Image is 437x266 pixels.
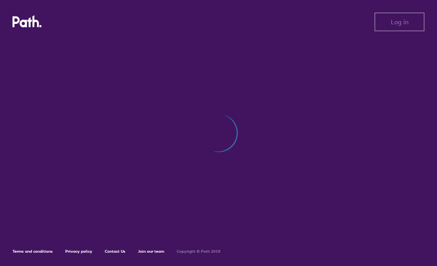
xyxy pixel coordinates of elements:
a: Join our team [138,249,164,254]
a: Privacy policy [65,249,92,254]
a: Terms and conditions [13,249,53,254]
button: Log in [374,13,424,31]
h6: Copyright © Path 2018 [177,249,220,254]
span: Log in [391,18,408,25]
a: Contact Us [105,249,125,254]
